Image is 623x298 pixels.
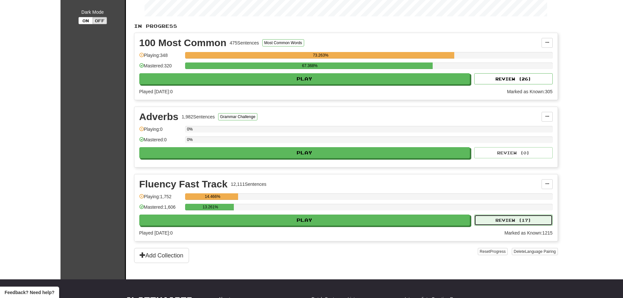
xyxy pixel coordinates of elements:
span: Played [DATE]: 0 [139,89,173,94]
span: Played [DATE]: 0 [139,230,173,236]
div: Marked as Known: 305 [507,88,552,95]
div: 1,982 Sentences [182,114,215,120]
button: Play [139,73,470,84]
span: Language Pairing [525,249,556,254]
div: 67.368% [187,62,433,69]
div: Mastered: 1,606 [139,204,182,215]
button: Play [139,147,470,158]
button: On [78,17,93,24]
div: Marked as Known: 1215 [504,230,552,236]
button: DeleteLanguage Pairing [512,248,558,255]
p: In Progress [134,23,558,29]
span: Open feedback widget [5,289,54,296]
div: 14.466% [187,193,238,200]
div: Dark Mode [65,9,120,15]
button: ResetProgress [478,248,508,255]
button: Review (17) [474,215,553,226]
div: Mastered: 0 [139,136,182,147]
button: Review (0) [474,147,553,158]
div: Adverbs [139,112,179,122]
button: Review (26) [474,73,553,84]
button: Most Common Words [262,39,304,46]
div: 475 Sentences [230,40,259,46]
button: Grammar Challenge [218,113,257,120]
div: Playing: 1,752 [139,193,182,204]
button: Off [93,17,107,24]
button: Add Collection [134,248,189,263]
div: 100 Most Common [139,38,227,48]
div: 13.261% [187,204,234,210]
div: 12,111 Sentences [231,181,267,187]
div: Fluency Fast Track [139,179,228,189]
div: 73.263% [187,52,454,59]
div: Playing: 0 [139,126,182,137]
div: Mastered: 320 [139,62,182,73]
button: Play [139,215,470,226]
div: Playing: 348 [139,52,182,63]
span: Progress [490,249,506,254]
